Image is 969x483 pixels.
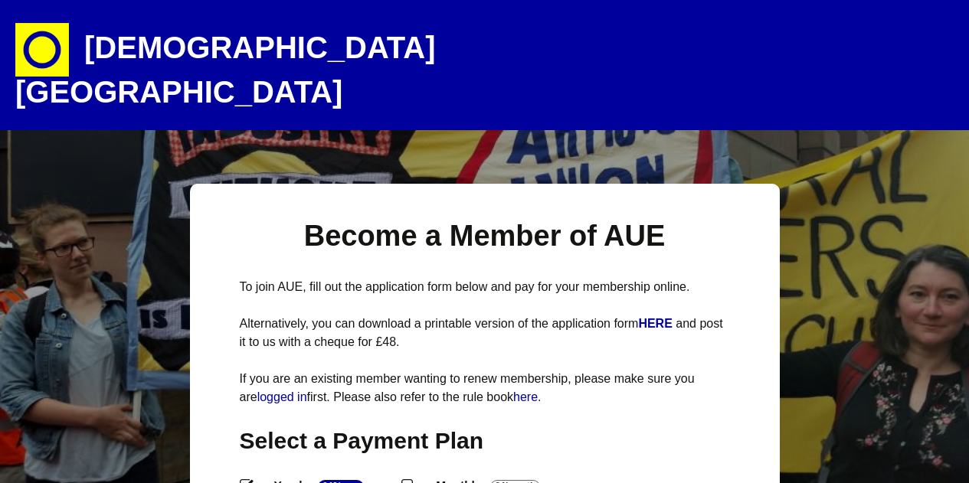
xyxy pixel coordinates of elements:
a: HERE [638,317,676,330]
p: If you are an existing member wanting to renew membership, please make sure you are first. Please... [240,370,730,406]
img: circle-e1448293145835.png [15,23,69,77]
span: Select a Payment Plan [240,428,484,453]
a: here [513,390,538,403]
a: logged in [257,390,307,403]
h1: Become a Member of AUE [240,217,730,255]
p: Alternatively, you can download a printable version of the application form and post it to us wit... [240,315,730,351]
strong: HERE [638,317,672,330]
p: To join AUE, fill out the application form below and pay for your membership online. [240,278,730,296]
